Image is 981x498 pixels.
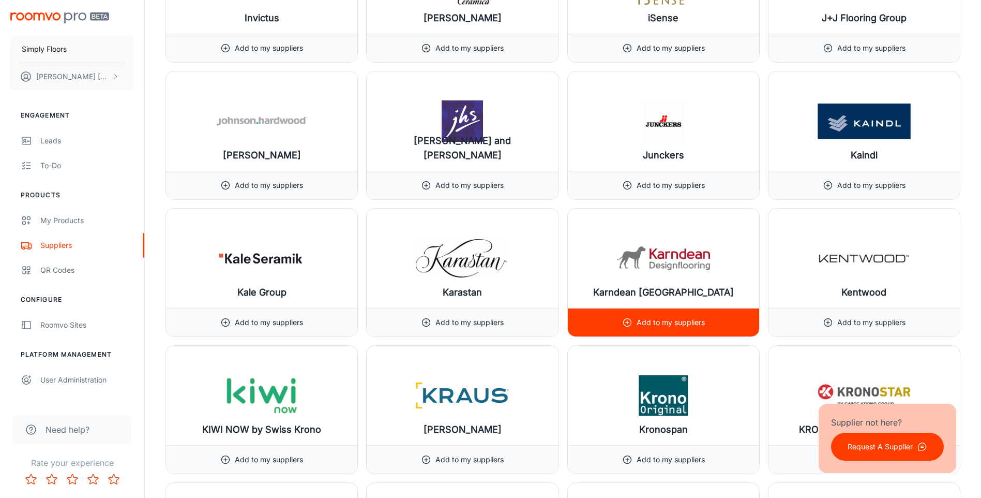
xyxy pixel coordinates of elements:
p: Add to my suppliers [435,42,504,54]
div: QR Codes [40,265,134,276]
h6: Karndean [GEOGRAPHIC_DATA] [593,285,734,300]
p: Supplier not here? [831,416,944,429]
img: Kentwood [818,238,911,279]
button: Request A Supplier [831,433,944,461]
p: Add to my suppliers [837,180,905,191]
h6: Kronospan [639,422,688,437]
p: Add to my suppliers [837,42,905,54]
p: Add to my suppliers [235,317,303,328]
button: Rate 3 star [62,469,83,490]
h6: Karastan [443,285,482,300]
h6: iSense [648,11,678,25]
img: Karndean USA [617,238,710,279]
h6: Kentwood [841,285,886,300]
img: KIWI NOW by Swiss Krono [215,375,308,416]
button: Rate 1 star [21,469,41,490]
span: Need help? [46,423,89,436]
h6: [PERSON_NAME] and [PERSON_NAME] [375,134,550,163]
button: Rate 2 star [41,469,62,490]
h6: J+J Flooring Group [822,11,907,25]
h6: KIWI NOW by Swiss Krono [202,422,321,437]
h6: KRONOSTAR by Swiss Krono [799,422,929,437]
div: My Products [40,215,134,226]
img: Kraus [416,375,509,416]
button: Rate 4 star [83,469,103,490]
h6: [PERSON_NAME] [424,11,502,25]
button: [PERSON_NAME] [PERSON_NAME] [10,63,134,90]
img: KRONOSTAR by Swiss Krono [818,375,911,416]
h6: Kaindl [851,148,878,163]
p: Add to my suppliers [435,180,504,191]
p: Add to my suppliers [637,42,705,54]
p: [PERSON_NAME] [PERSON_NAME] [36,71,109,82]
img: Kale Group [215,238,308,279]
p: Add to my suppliers [235,42,303,54]
p: Add to my suppliers [235,454,303,465]
h6: [PERSON_NAME] [424,422,502,437]
p: Add to my suppliers [637,180,705,191]
img: Junckers [617,100,710,142]
img: Johnson Hardwood [215,100,308,142]
p: Request A Supplier [848,441,913,452]
img: Joseph Hamilton and Seaton [416,100,509,142]
p: Add to my suppliers [637,317,705,328]
button: Rate 5 star [103,469,124,490]
img: Kaindl [818,100,911,142]
p: Add to my suppliers [637,454,705,465]
img: Karastan [416,238,509,279]
p: Rate your experience [8,457,136,469]
img: Roomvo PRO Beta [10,12,109,23]
div: Leads [40,135,134,147]
div: Suppliers [40,240,134,251]
h6: [PERSON_NAME] [223,148,301,163]
h6: Invictus [245,11,279,25]
img: Kronospan [617,375,710,416]
div: User Administration [40,374,134,386]
h6: Junckers [643,148,684,163]
div: To-do [40,160,134,171]
div: Roomvo Sites [40,319,134,331]
p: Add to my suppliers [837,317,905,328]
h6: Kale Group [237,285,286,300]
p: Add to my suppliers [435,317,504,328]
button: Simply Floors [10,36,134,63]
p: Add to my suppliers [435,454,504,465]
p: Add to my suppliers [235,180,303,191]
p: Simply Floors [22,43,67,55]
